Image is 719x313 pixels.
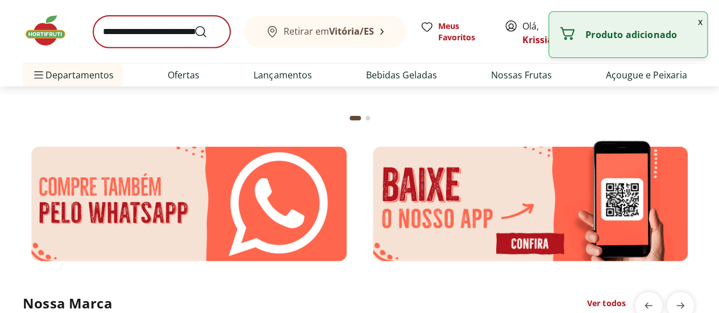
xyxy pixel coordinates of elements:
button: Submit Search [194,25,221,39]
span: Retirar em [284,26,374,36]
p: Produto adicionado [585,29,698,40]
button: Go to page 2 from fs-carousel [363,105,372,132]
button: Menu [32,61,45,89]
span: Departamentos [32,61,114,89]
a: Açougue e Peixaria [606,68,687,82]
a: Meus Favoritos [420,20,491,43]
a: Bebidas Geladas [366,68,437,82]
img: wpp [23,139,355,269]
a: Ver todos [587,298,626,309]
h2: Nossa Marca [23,294,113,312]
b: Vitória/ES [329,25,374,37]
img: Hortifruti [23,14,80,48]
a: Krissia [522,34,553,46]
span: Meus Favoritos [438,20,491,43]
a: Nossas Frutas [491,68,552,82]
a: Ofertas [168,68,200,82]
button: Current page from fs-carousel [347,105,363,132]
img: app [364,139,697,269]
span: Olá, [522,19,573,47]
a: Lançamentos [253,68,311,82]
button: Fechar notificação [693,12,707,31]
button: Retirar emVitória/ES [244,16,406,48]
input: search [93,16,230,48]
